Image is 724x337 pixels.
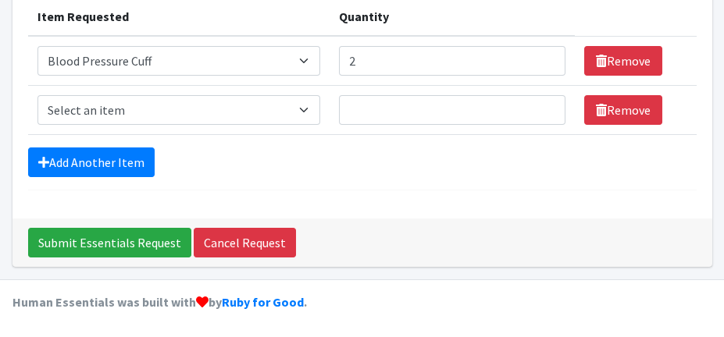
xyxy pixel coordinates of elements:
[28,228,191,257] input: Submit Essentials Request
[222,294,304,310] a: Ruby for Good
[584,95,662,125] a: Remove
[584,46,662,76] a: Remove
[194,228,296,257] a: Cancel Request
[12,294,307,310] strong: Human Essentials was built with by .
[28,147,155,177] a: Add Another Item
